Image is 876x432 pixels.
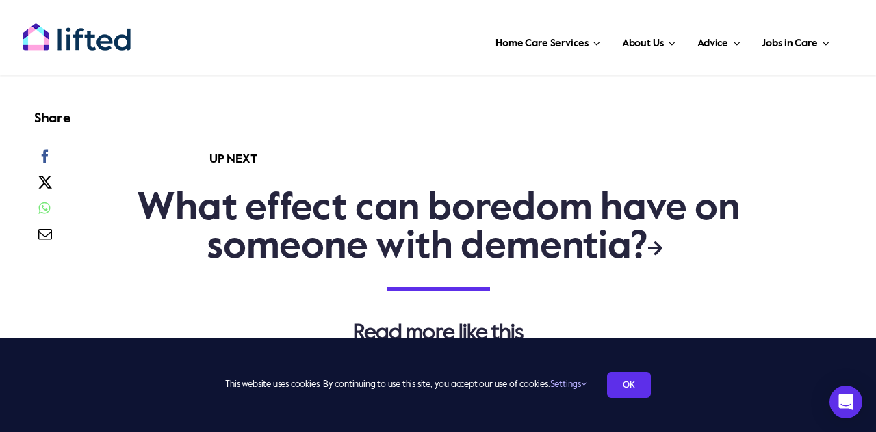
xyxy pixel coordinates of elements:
a: WhatsApp [34,199,53,225]
nav: Main Menu [164,21,834,62]
span: Jobs in Care [762,33,817,55]
div: Open Intercom Messenger [829,386,862,418]
span: About Us [622,33,664,55]
span: Home Care Services [495,33,588,55]
strong: Read more like this [353,322,524,344]
h4: Share [34,109,70,129]
a: lifted-logo [22,23,131,36]
span: This website uses cookies. By continuing to use this site, you accept our use of cookies. [225,374,586,396]
span: Advice [697,33,728,55]
a: Settings [550,380,587,389]
a: X [34,173,55,199]
a: Facebook [34,147,55,173]
a: Advice [693,21,744,62]
a: Home Care Services [491,21,604,62]
a: Link to https://www.liftedcare.com/news/what-effect-can-boredom-have-on-someone-with-dementia/ [648,240,662,256]
a: Jobs in Care [758,21,834,62]
a: Email [34,225,55,251]
strong: UP NEXT [209,153,257,165]
a: About Us [618,21,680,62]
a: What effect can boredom have on someone with dementia? [137,190,740,267]
a: OK [607,372,651,398]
